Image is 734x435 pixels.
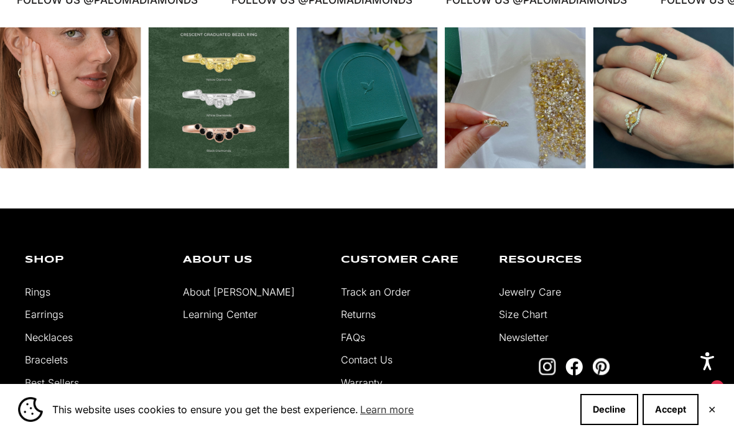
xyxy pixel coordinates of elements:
a: Size Chart [499,308,547,320]
p: Customer Care [341,255,480,265]
a: FAQs [341,331,365,344]
a: Returns [341,308,376,320]
button: Close [708,406,716,413]
span: This website uses cookies to ensure you get the best experience. [52,400,570,419]
a: Follow on Instagram [539,358,556,375]
img: Cookie banner [18,397,43,422]
p: Shop [25,255,164,265]
a: Learning Center [183,308,258,320]
div: Instagram post opens in a popup [445,27,586,169]
a: Track an Order [341,286,411,298]
a: Learn more [358,400,416,419]
a: Bracelets [25,353,68,366]
a: Newsletter [499,331,549,344]
a: Necklaces [25,331,73,344]
p: About Us [183,255,322,265]
button: Decline [580,394,638,425]
button: Accept [643,394,699,425]
a: Jewelry Care [499,286,561,298]
p: Resources [499,255,638,265]
a: Earrings [25,308,63,320]
a: Contact Us [341,353,393,366]
a: About [PERSON_NAME] [183,286,295,298]
a: Rings [25,286,50,298]
div: Instagram post opens in a popup [593,27,734,169]
div: Instagram post opens in a popup [297,27,438,169]
div: Instagram post opens in a popup [148,27,289,169]
a: Warranty [341,377,383,389]
a: Best Sellers [25,377,79,389]
a: Follow on Pinterest [592,358,610,375]
a: Follow on Facebook [565,358,583,375]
